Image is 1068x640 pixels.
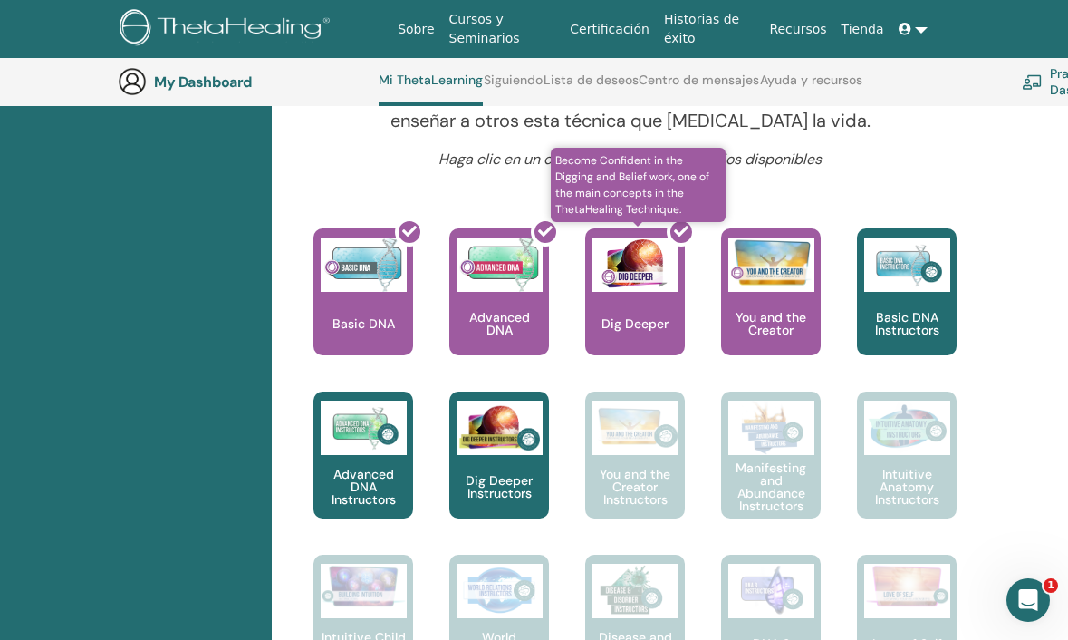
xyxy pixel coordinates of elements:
[1022,74,1043,90] img: chalkboard-teacher.svg
[721,392,821,555] a: Manifesting and Abundance Instructors Manifesting and Abundance Instructors
[457,238,543,292] img: Advanced DNA
[657,3,762,55] a: Historias de éxito
[390,13,441,46] a: Sobre
[321,564,407,608] img: Intuitive Child In Me Instructors
[728,238,814,287] img: You and the Creator
[585,392,685,555] a: You and the Creator Instructors You and the Creator Instructors
[592,401,678,455] img: You and the Creator Instructors
[379,73,483,106] a: Mi ThetaLearning
[321,238,407,292] img: Basic DNA
[594,317,676,330] p: Dig Deeper
[484,73,543,102] a: Siguiendo
[721,228,821,392] a: You and the Creator You and the Creator
[1044,578,1058,593] span: 1
[563,13,657,46] a: Certificación
[361,149,900,170] p: Haga clic en un curso para buscar seminarios disponibles
[592,564,678,618] img: Disease and Disorder Instructors
[721,461,821,512] p: Manifesting and Abundance Instructors
[313,228,413,392] a: Basic DNA Basic DNA
[544,73,639,102] a: Lista de deseos
[1006,578,1050,622] iframe: Intercom live chat
[585,468,685,506] p: You and the Creator Instructors
[592,238,678,292] img: Dig Deeper
[728,564,814,618] img: DNA 3 Instructors
[834,13,891,46] a: Tienda
[321,401,407,455] img: Advanced DNA Instructors
[154,73,335,91] h3: My Dashboard
[864,401,950,455] img: Intuitive Anatomy Instructors
[313,392,413,555] a: Advanced DNA Instructors Advanced DNA Instructors
[118,67,147,96] img: generic-user-icon.jpg
[120,9,336,50] img: logo.png
[721,311,821,336] p: You and the Creator
[857,392,957,555] a: Intuitive Anatomy Instructors Intuitive Anatomy Instructors
[551,148,726,222] span: Become Confident in the Digging and Belief work, one of the main concepts in the ThetaHealing Tec...
[857,468,957,506] p: Intuitive Anatomy Instructors
[457,564,543,618] img: World Relations Instructors
[760,73,862,102] a: Ayuda y recursos
[857,311,957,336] p: Basic DNA Instructors
[864,564,950,608] img: Love of Self Instructors
[449,474,549,499] p: Dig Deeper Instructors
[864,238,950,292] img: Basic DNA Instructors
[857,228,957,392] a: Basic DNA Instructors Basic DNA Instructors
[449,228,549,392] a: Advanced DNA Advanced DNA
[457,401,543,455] img: Dig Deeper Instructors
[449,392,549,555] a: Dig Deeper Instructors Dig Deeper Instructors
[762,13,833,46] a: Recursos
[449,311,549,336] p: Advanced DNA
[639,73,759,102] a: Centro de mensajes
[442,3,563,55] a: Cursos y Seminarios
[313,468,413,506] p: Advanced DNA Instructors
[728,401,814,455] img: Manifesting and Abundance Instructors
[585,228,685,392] a: Become Confident in the Digging and Belief work, one of the main concepts in the ThetaHealing Tec...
